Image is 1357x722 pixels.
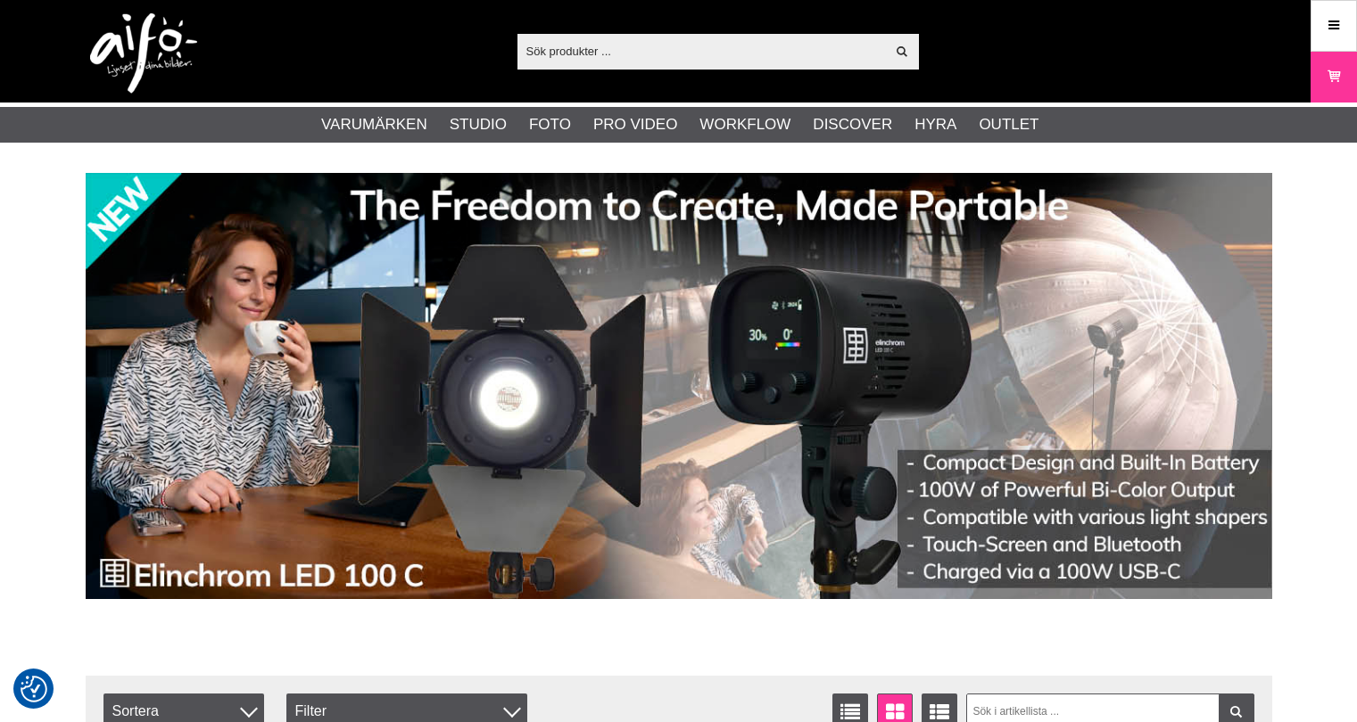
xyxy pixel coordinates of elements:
[979,113,1038,136] a: Outlet
[450,113,507,136] a: Studio
[90,13,197,94] img: logo.png
[914,113,956,136] a: Hyra
[517,37,886,64] input: Sök produkter ...
[813,113,892,136] a: Discover
[593,113,677,136] a: Pro Video
[21,673,47,705] button: Samtyckesinställningar
[86,173,1272,599] img: Annons:002 banner-elin-led100c11390x.jpg
[529,113,571,136] a: Foto
[321,113,427,136] a: Varumärken
[21,676,47,702] img: Revisit consent button
[699,113,790,136] a: Workflow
